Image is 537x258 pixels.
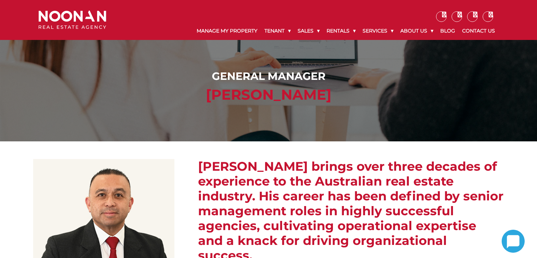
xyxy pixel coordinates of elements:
[323,22,359,40] a: Rentals
[397,22,437,40] a: About Us
[261,22,294,40] a: Tenant
[40,70,497,83] h1: General Manager
[359,22,397,40] a: Services
[437,22,459,40] a: Blog
[40,86,497,103] h2: [PERSON_NAME]
[294,22,323,40] a: Sales
[459,22,499,40] a: Contact Us
[193,22,261,40] a: Manage My Property
[38,11,106,29] img: Noonan Real Estate Agency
